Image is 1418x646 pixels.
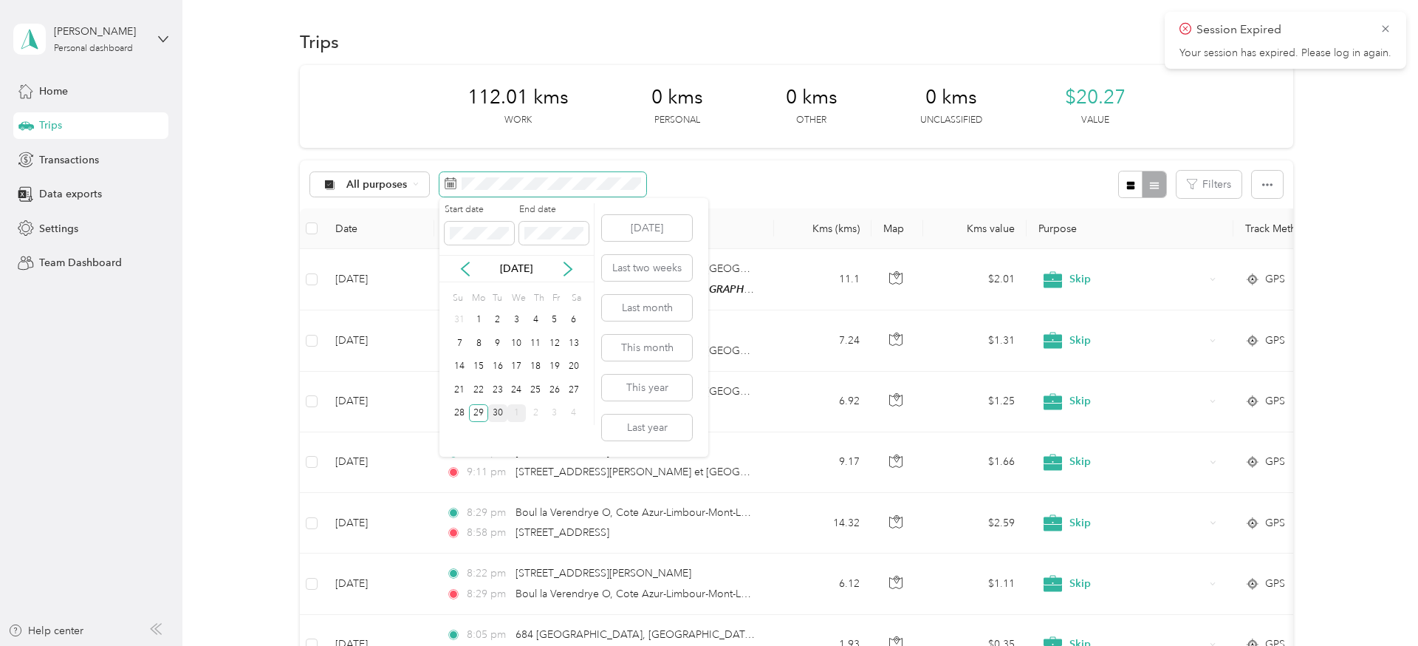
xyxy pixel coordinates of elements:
iframe: Everlance-gr Chat Button Frame [1335,563,1418,646]
div: 16 [488,358,507,376]
span: Skip [1069,271,1205,288]
td: $1.25 [923,372,1027,432]
span: Boul la Verendrye O, Cote Azur-Limbour-Mont-Luc-Des Erables, Gatineau, [GEOGRAPHIC_DATA] [516,506,970,519]
div: 5 [545,311,564,330]
p: Unclassified [920,114,982,127]
span: Settings [39,221,78,237]
td: [DATE] [323,372,434,432]
td: 7.24 [774,310,871,371]
th: Track Method [1233,208,1337,249]
div: 10 [507,334,527,353]
div: 6 [564,311,583,330]
td: 6.92 [774,372,871,432]
th: Date [323,208,434,249]
div: 28 [450,404,469,423]
th: Kms value [923,208,1027,249]
td: [DATE] [323,432,434,493]
span: 0 kms [651,86,703,109]
span: GPS [1265,333,1285,349]
div: 1 [507,404,527,423]
td: $1.31 [923,310,1027,371]
td: [DATE] [323,249,434,310]
span: 8:22 pm [467,565,509,582]
span: [STREET_ADDRESS][PERSON_NAME] [516,567,691,579]
span: $20.27 [1065,86,1126,109]
div: 20 [564,358,583,376]
div: 17 [507,358,527,376]
span: 9:11 pm [467,464,509,480]
div: 26 [545,381,564,399]
div: Personal dashboard [54,44,133,53]
button: Last year [602,415,692,441]
span: GPS [1265,271,1285,288]
div: 27 [564,381,583,399]
div: Sa [569,288,583,308]
div: 3 [545,404,564,423]
span: Skip [1069,393,1205,409]
div: Su [450,288,464,308]
div: 30 [488,404,507,423]
div: 13 [564,334,583,353]
h1: Trips [300,34,339,50]
button: Filters [1176,171,1241,198]
td: 9.17 [774,432,871,493]
div: Mo [469,288,485,308]
button: [DATE] [602,215,692,241]
span: 8:29 pm [467,505,509,521]
div: 24 [507,381,527,399]
td: $2.59 [923,493,1027,554]
div: 3 [507,311,527,330]
span: Trips [39,118,62,133]
td: 6.12 [774,554,871,614]
button: Last month [602,295,692,321]
th: Purpose [1027,208,1233,249]
p: Your session has expired. Please log in again. [1179,47,1391,60]
div: 18 [526,358,545,376]
div: 9 [488,334,507,353]
div: Tu [490,288,504,308]
td: $2.01 [923,249,1027,310]
th: Locations [434,208,774,249]
th: Kms (kms) [774,208,871,249]
th: Map [871,208,923,249]
div: 29 [469,404,488,423]
span: Skip [1069,515,1205,531]
div: 8 [469,334,488,353]
span: Team Dashboard [39,255,122,271]
span: [STREET_ADDRESS] [516,446,609,458]
td: 11.1 [774,249,871,310]
button: This month [602,335,692,361]
span: GPS [1265,576,1285,592]
p: Other [796,114,826,127]
span: 8:29 pm [467,586,509,602]
div: 7 [450,334,469,353]
button: This year [602,375,692,401]
div: 15 [469,358,488,376]
button: Last two weeks [602,255,692,281]
span: Skip [1069,333,1205,349]
div: 2 [526,404,545,423]
div: Th [531,288,545,308]
div: 4 [564,404,583,423]
div: 21 [450,381,469,399]
p: Value [1081,114,1109,127]
td: [DATE] [323,493,434,554]
span: GPS [1265,393,1285,409]
button: Help center [8,623,83,639]
div: 23 [488,381,507,399]
div: 12 [545,334,564,353]
label: End date [519,203,589,217]
td: 14.32 [774,493,871,554]
td: [DATE] [323,554,434,614]
label: Start date [445,203,514,217]
span: 0 kms [786,86,838,109]
span: 8:05 pm [467,627,509,643]
div: 31 [450,311,469,330]
span: Boul la Verendrye O, Cote Azur-Limbour-Mont-Luc-Des Erables, Gatineau, [GEOGRAPHIC_DATA] [516,588,970,600]
span: GPS [1265,454,1285,470]
div: 25 [526,381,545,399]
span: Transactions [39,152,99,168]
span: 8:58 pm [467,525,509,541]
span: Data exports [39,186,102,202]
